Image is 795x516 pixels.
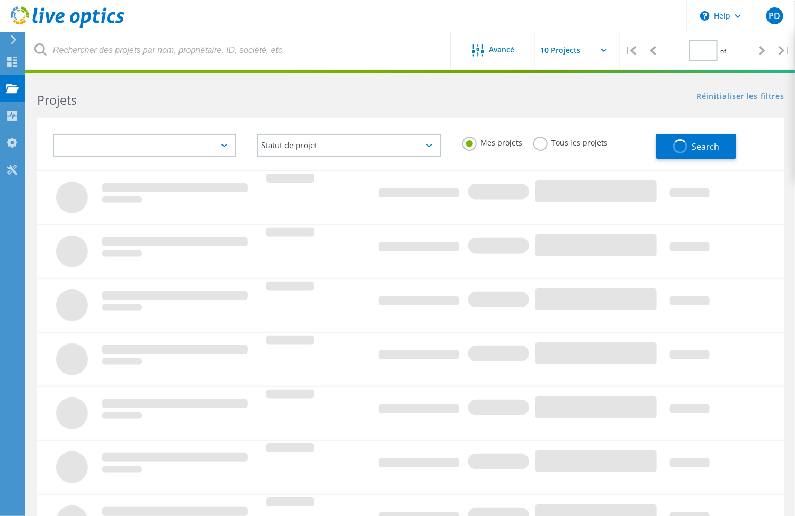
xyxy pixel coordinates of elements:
[462,137,523,147] label: Mes projets
[620,32,642,69] div: |
[489,46,515,53] span: Avancé
[257,134,441,157] div: Statut de projet
[692,141,719,152] span: Search
[773,32,795,69] div: |
[700,11,710,21] svg: \n
[720,47,726,56] span: of
[696,93,784,102] a: Réinitialiser les filtres
[11,22,124,30] a: Live Optics Dashboard
[37,92,77,108] b: Projets
[769,12,780,20] span: PD
[656,134,736,159] button: Search
[26,32,451,69] input: Rechercher des projets par nom, propriétaire, ID, société, etc.
[533,137,608,147] label: Tous les projets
